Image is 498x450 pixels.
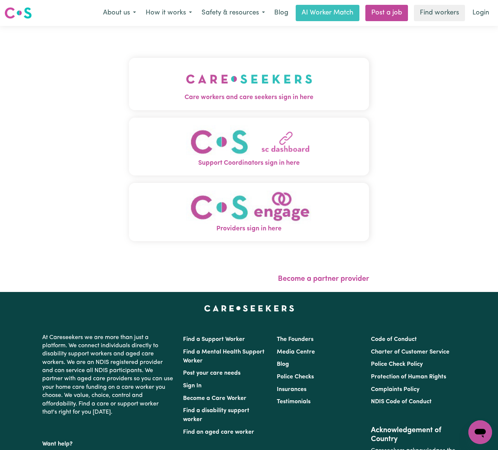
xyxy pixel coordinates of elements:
[371,387,419,392] a: Complaints Policy
[278,275,369,283] a: Become a partner provider
[277,387,306,392] a: Insurances
[371,399,432,405] a: NDIS Code of Conduct
[277,374,314,380] a: Police Checks
[129,118,369,176] button: Support Coordinators sign in here
[277,399,311,405] a: Testimonials
[371,426,456,444] h2: Acknowledgement of Country
[183,370,240,376] a: Post your care needs
[371,336,417,342] a: Code of Conduct
[414,5,465,21] a: Find workers
[371,361,423,367] a: Police Check Policy
[277,336,313,342] a: The Founders
[365,5,408,21] a: Post a job
[129,224,369,234] span: Providers sign in here
[468,420,492,444] iframe: Button to launch messaging window
[371,374,446,380] a: Protection of Human Rights
[42,437,174,448] p: Want help?
[296,5,359,21] a: AI Worker Match
[4,6,32,20] img: Careseekers logo
[129,93,369,102] span: Care workers and care seekers sign in here
[183,349,265,364] a: Find a Mental Health Support Worker
[277,361,289,367] a: Blog
[183,408,249,423] a: Find a disability support worker
[183,336,245,342] a: Find a Support Worker
[204,305,294,311] a: Careseekers home page
[129,158,369,168] span: Support Coordinators sign in here
[4,4,32,22] a: Careseekers logo
[270,5,293,21] a: Blog
[468,5,494,21] a: Login
[183,395,246,401] a: Become a Care Worker
[141,5,197,21] button: How it works
[42,331,174,420] p: At Careseekers we are more than just a platform. We connect individuals directly to disability su...
[277,349,315,355] a: Media Centre
[98,5,141,21] button: About us
[197,5,270,21] button: Safety & resources
[183,383,202,389] a: Sign In
[183,429,254,435] a: Find an aged care worker
[371,349,449,355] a: Charter of Customer Service
[129,58,369,110] button: Care workers and care seekers sign in here
[129,183,369,241] button: Providers sign in here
